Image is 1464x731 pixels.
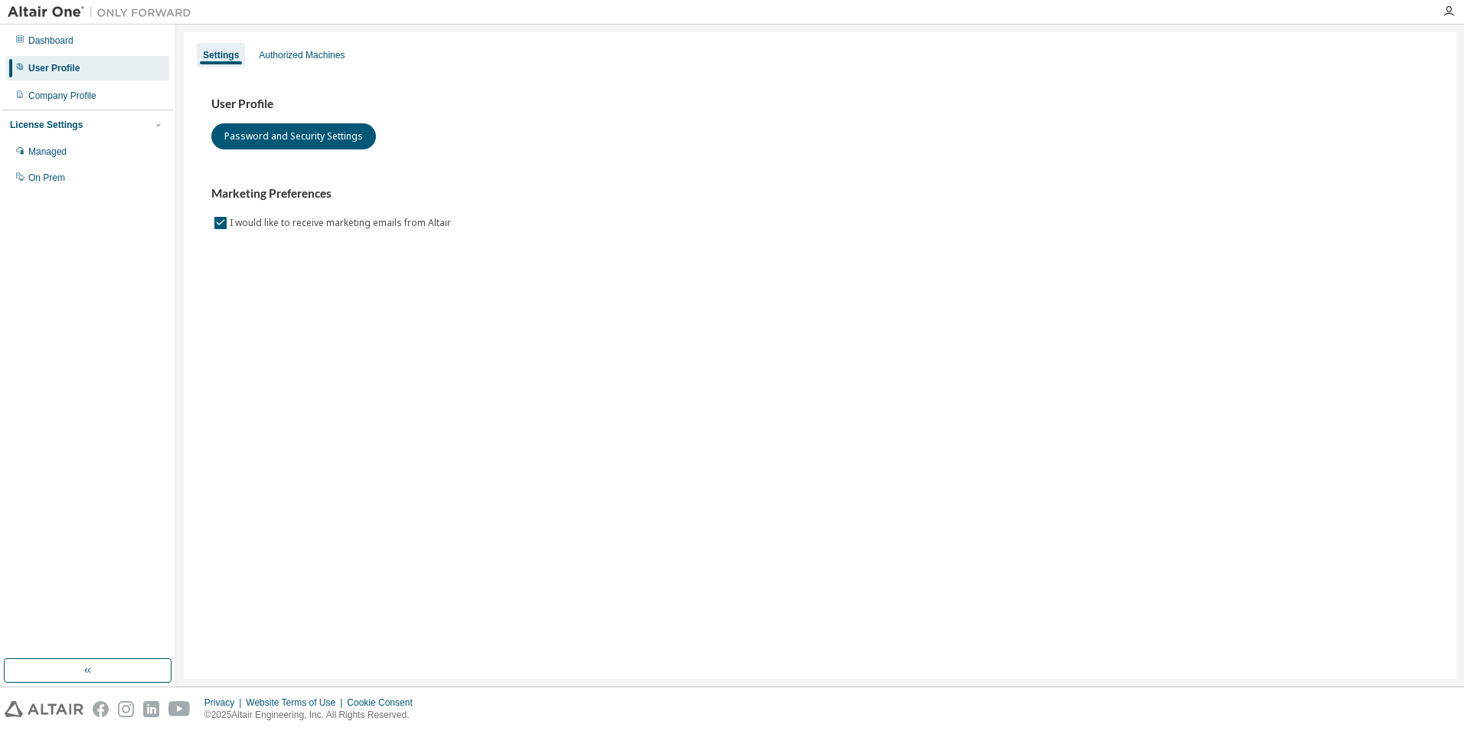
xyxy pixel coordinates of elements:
img: youtube.svg [168,701,191,717]
div: Privacy [204,697,246,709]
h3: Marketing Preferences [211,186,1429,202]
img: facebook.svg [93,701,109,717]
div: On Prem [28,172,65,184]
div: Cookie Consent [347,697,421,709]
div: Authorized Machines [259,49,345,61]
div: Managed [28,146,67,158]
div: Website Terms of Use [246,697,347,709]
div: Settings [203,49,239,61]
img: linkedin.svg [143,701,159,717]
img: instagram.svg [118,701,134,717]
img: altair_logo.svg [5,701,83,717]
button: Password and Security Settings [211,123,376,149]
div: User Profile [28,62,80,74]
div: License Settings [10,119,83,131]
label: I would like to receive marketing emails from Altair [230,214,454,232]
p: © 2025 Altair Engineering, Inc. All Rights Reserved. [204,709,422,722]
div: Company Profile [28,90,96,102]
img: Altair One [8,5,199,20]
div: Dashboard [28,34,74,47]
h3: User Profile [211,97,1429,112]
